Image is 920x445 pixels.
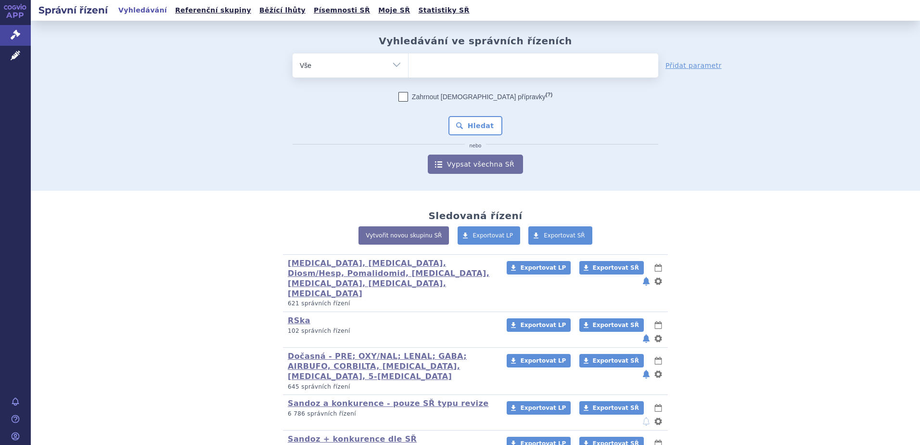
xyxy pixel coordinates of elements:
span: Exportovat SŘ [593,322,639,328]
a: [MEDICAL_DATA], [MEDICAL_DATA], Diosm/Hesp, Pomalidomid, [MEDICAL_DATA], [MEDICAL_DATA], [MEDICAL... [288,259,489,298]
a: Moje SŘ [375,4,413,17]
span: Exportovat SŘ [593,405,639,411]
h2: Sledovaná řízení [428,210,522,222]
span: Exportovat LP [520,357,566,364]
button: notifikace [641,416,651,427]
a: Exportovat SŘ [579,354,644,367]
a: Exportovat LP [507,401,571,415]
a: Sandoz + konkurence dle SŘ [288,434,417,444]
a: Vypsat všechna SŘ [428,155,523,174]
p: 6 786 správních řízení [288,410,494,418]
button: notifikace [641,333,651,344]
a: Exportovat LP [507,261,571,275]
h2: Vyhledávání ve správních řízeních [379,35,572,47]
button: notifikace [641,368,651,380]
a: Exportovat SŘ [528,226,592,245]
a: Písemnosti SŘ [311,4,373,17]
button: notifikace [641,275,651,287]
button: nastavení [653,275,663,287]
p: 621 správních řízení [288,300,494,308]
a: Statistiky SŘ [415,4,472,17]
span: Exportovat SŘ [593,264,639,271]
button: Hledat [448,116,503,135]
button: lhůty [653,319,663,331]
a: RSka [288,316,310,325]
button: lhůty [653,402,663,414]
i: nebo [465,143,486,149]
p: 645 správních řízení [288,383,494,391]
span: Exportovat SŘ [593,357,639,364]
h2: Správní řízení [31,3,115,17]
abbr: (?) [546,92,552,98]
button: nastavení [653,333,663,344]
button: nastavení [653,368,663,380]
a: Běžící lhůty [256,4,308,17]
a: Exportovat LP [458,226,521,245]
span: Exportovat LP [520,264,566,271]
a: Vytvořit novou skupinu SŘ [358,226,449,245]
label: Zahrnout [DEMOGRAPHIC_DATA] přípravky [398,92,552,102]
a: Exportovat LP [507,354,571,367]
a: Exportovat SŘ [579,261,644,275]
p: 102 správních řízení [288,327,494,335]
button: nastavení [653,416,663,427]
button: lhůty [653,262,663,274]
span: Exportovat SŘ [544,232,585,239]
a: Referenční skupiny [172,4,254,17]
a: Exportovat SŘ [579,401,644,415]
span: Exportovat LP [473,232,513,239]
a: Dočasná - PRE; OXY/NAL; LENAL; GABA; AIRBUFO, CORBILTA, [MEDICAL_DATA], [MEDICAL_DATA], 5-[MEDICA... [288,352,467,381]
button: lhůty [653,355,663,366]
a: Exportovat LP [507,318,571,332]
a: Exportovat SŘ [579,318,644,332]
a: Přidat parametr [665,61,722,70]
a: Vyhledávání [115,4,170,17]
span: Exportovat LP [520,322,566,328]
span: Exportovat LP [520,405,566,411]
a: Sandoz a konkurence - pouze SŘ typu revize [288,399,488,408]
